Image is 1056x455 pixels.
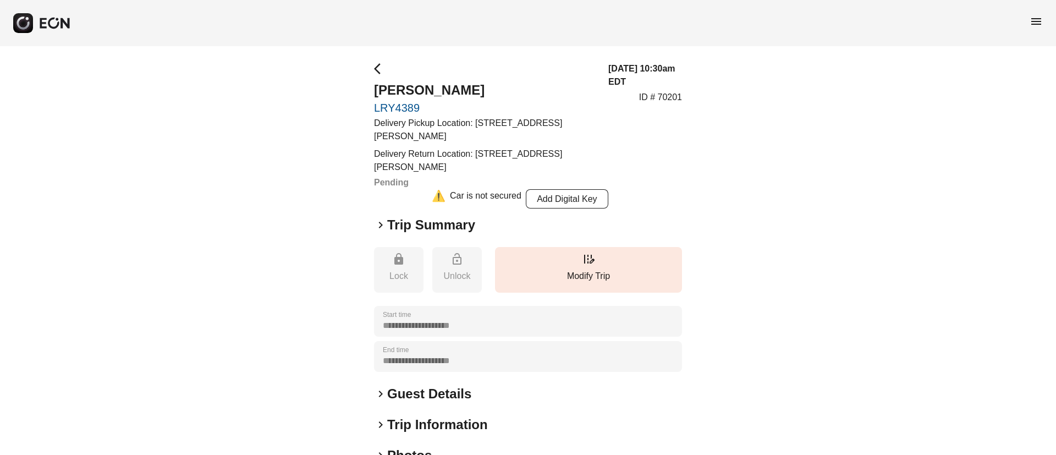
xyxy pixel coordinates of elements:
span: keyboard_arrow_right [374,418,387,431]
button: Add Digital Key [526,189,608,209]
span: keyboard_arrow_right [374,387,387,401]
p: ID # 70201 [639,91,682,104]
p: Delivery Pickup Location: [STREET_ADDRESS][PERSON_NAME] [374,117,595,143]
div: Car is not secured [450,189,521,209]
h3: Pending [374,176,595,189]
p: Modify Trip [501,270,676,283]
h2: Trip Summary [387,216,475,234]
span: menu [1030,15,1043,28]
span: arrow_back_ios [374,62,387,75]
a: LRY4389 [374,101,595,114]
h2: Trip Information [387,416,488,434]
h2: [PERSON_NAME] [374,81,595,99]
div: ⚠️ [432,189,446,209]
span: edit_road [582,253,595,266]
span: keyboard_arrow_right [374,218,387,232]
button: Modify Trip [495,247,682,293]
h3: [DATE] 10:30am EDT [608,62,682,89]
h2: Guest Details [387,385,471,403]
p: Delivery Return Location: [STREET_ADDRESS][PERSON_NAME] [374,147,595,174]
